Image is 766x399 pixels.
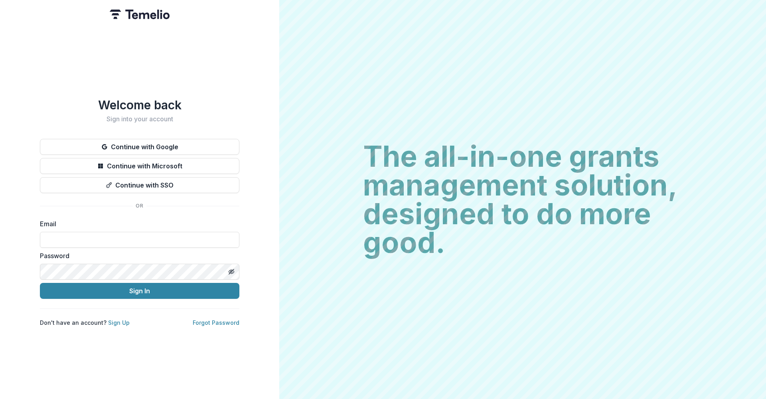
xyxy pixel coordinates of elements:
img: Temelio [110,10,170,19]
p: Don't have an account? [40,318,130,327]
button: Sign In [40,283,239,299]
button: Continue with SSO [40,177,239,193]
h1: Welcome back [40,98,239,112]
button: Continue with Microsoft [40,158,239,174]
a: Forgot Password [193,319,239,326]
label: Password [40,251,235,261]
a: Sign Up [108,319,130,326]
h2: Sign into your account [40,115,239,123]
button: Continue with Google [40,139,239,155]
label: Email [40,219,235,229]
button: Toggle password visibility [225,265,238,278]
